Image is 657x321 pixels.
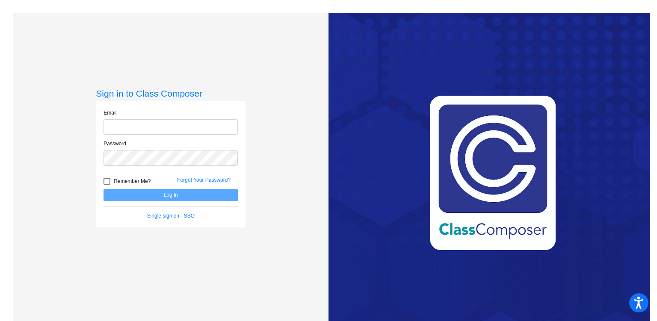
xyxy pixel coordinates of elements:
[114,176,151,186] span: Remember Me?
[104,140,126,147] label: Password
[96,88,246,99] h3: Sign in to Class Composer
[104,189,238,201] button: Log In
[147,213,195,219] a: Single sign on - SSO
[104,109,116,117] label: Email
[177,177,231,183] a: Forgot Your Password?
